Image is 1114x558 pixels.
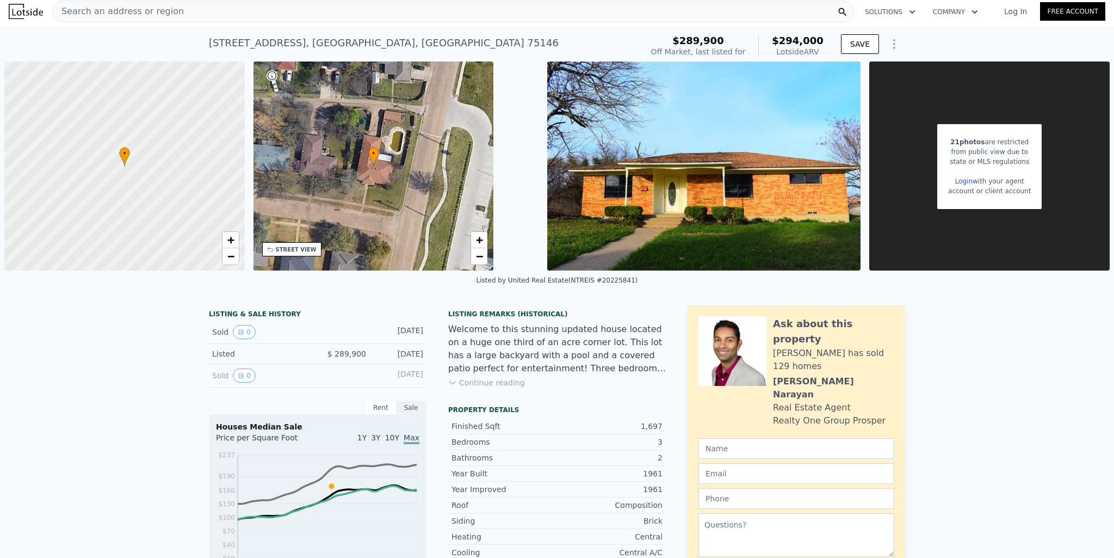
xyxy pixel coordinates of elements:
div: 1,697 [557,421,663,432]
span: $289,900 [672,35,724,46]
button: View historical data [233,325,256,339]
div: Roof [451,500,557,511]
div: Listed by United Real Estate (NTREIS #20225841) [476,277,638,284]
div: Cooling [451,547,557,558]
div: Ask about this property [773,316,894,347]
img: Sale: 157653643 Parcel: 112376056 [547,62,861,271]
span: + [227,233,234,247]
div: Houses Median Sale [216,421,419,432]
span: Max [404,433,419,444]
div: Finished Sqft [451,421,557,432]
button: Solutions [856,2,924,22]
div: [DATE] [375,348,423,359]
div: 1961 [557,484,663,495]
tspan: $100 [218,514,235,522]
div: Heating [451,531,557,542]
div: Property details [448,406,666,414]
span: 10Y [385,433,399,442]
span: • [368,149,379,158]
div: Siding [451,516,557,526]
input: Email [698,463,894,484]
a: Zoom out [222,248,239,265]
a: Login [955,177,973,185]
input: Phone [698,488,894,509]
button: Continue reading [448,377,525,388]
tspan: $70 [222,528,235,535]
div: Composition [557,500,663,511]
span: − [227,249,234,263]
button: SAVE [841,34,879,54]
button: View historical data [233,369,256,383]
div: Sold [212,369,309,383]
div: Central [557,531,663,542]
div: Year Built [451,468,557,479]
div: Sale [396,401,426,415]
a: Zoom in [222,232,239,248]
div: Price per Square Foot [216,432,318,450]
div: Lotside ARV [772,46,824,57]
tspan: $130 [218,500,235,508]
div: 1961 [557,468,663,479]
span: $ 289,900 [327,349,366,358]
input: Name [698,438,894,459]
div: • [368,147,379,166]
div: • [119,147,130,166]
div: Year Improved [451,484,557,495]
div: account or client account [948,186,1031,196]
div: are restricted [948,137,1031,147]
div: from public view due to [948,147,1031,157]
a: Zoom in [471,232,487,248]
span: 1Y [357,433,367,442]
div: LISTING & SALE HISTORY [209,310,426,321]
div: Realty One Group Prosper [773,414,886,427]
a: Free Account [1040,2,1105,21]
span: 21 photos [950,138,985,146]
div: 2 [557,452,663,463]
span: − [476,249,483,263]
div: Sold [212,325,309,339]
button: Company [924,2,987,22]
div: Rent [366,401,396,415]
div: state or MLS regulations [948,157,1031,167]
div: Listed [212,348,309,359]
tspan: $190 [218,473,235,480]
div: [STREET_ADDRESS] , [GEOGRAPHIC_DATA] , [GEOGRAPHIC_DATA] 75146 [209,35,559,51]
div: Central A/C [557,547,663,558]
div: [DATE] [375,325,423,339]
span: Search an address or region [53,5,184,18]
button: Show Options [883,33,905,55]
div: Welcome to this stunning updated house located on a huge one third of an acre corner lot. This lo... [448,323,666,375]
div: [PERSON_NAME] has sold 129 homes [773,347,894,373]
a: Log In [991,6,1040,17]
div: Bathrooms [451,452,557,463]
div: Off Market, last listed for [651,46,746,57]
img: Lotside [9,4,43,19]
span: + [476,233,483,247]
div: Brick [557,516,663,526]
div: Listing Remarks (Historical) [448,310,666,318]
div: Bedrooms [451,437,557,447]
div: 3 [557,437,663,447]
span: with your agent [973,177,1024,185]
tspan: $237 [218,451,235,459]
div: [PERSON_NAME] Narayan [773,375,894,401]
span: $294,000 [772,35,824,46]
span: • [119,149,130,158]
a: Zoom out [471,248,487,265]
span: 3Y [371,433,380,442]
tspan: $40 [222,541,235,549]
tspan: $160 [218,487,235,494]
div: STREET VIEW [276,246,317,254]
div: Real Estate Agent [773,401,851,414]
div: [DATE] [375,369,423,383]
